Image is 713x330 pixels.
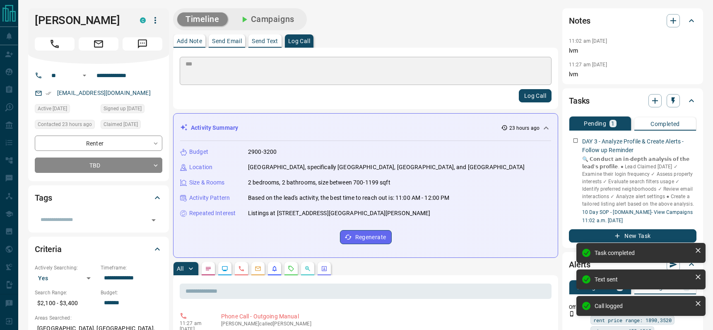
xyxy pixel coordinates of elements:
[238,265,245,272] svg: Calls
[569,255,696,274] div: Alerts
[35,37,75,51] span: Call
[35,136,162,151] div: Renter
[79,70,89,80] button: Open
[595,303,691,309] div: Call logged
[35,264,96,272] p: Actively Searching:
[569,14,590,27] h2: Notes
[104,120,138,129] span: Claimed [DATE]
[35,314,162,322] p: Areas Searched:
[255,265,261,272] svg: Emails
[582,155,696,208] p: 🔍 𝗖𝗼𝗻𝗱𝘂𝗰𝘁 𝗮𝗻 𝗶𝗻-𝗱𝗲𝗽𝘁𝗵 𝗮𝗻𝗮𝗹𝘆𝘀𝗶𝘀 𝗼𝗳 𝘁𝗵𝗲 𝗹𝗲𝗮𝗱'𝘀 𝗽𝗿𝗼𝗳𝗶𝗹𝗲. ‎● Lead Claimed [DATE] ✓ Examine their logi...
[104,104,142,113] span: Signed up [DATE]
[101,120,162,131] div: Fri Aug 08 2025
[140,17,146,23] div: condos.ca
[189,209,236,218] p: Repeated Interest
[569,46,696,55] p: lvm
[35,243,62,256] h2: Criteria
[148,214,159,226] button: Open
[569,70,696,79] p: lvm
[288,38,310,44] p: Log Call
[38,104,67,113] span: Active [DATE]
[288,265,294,272] svg: Requests
[582,137,696,155] p: DAY 3 - Analyze Profile & Create Alerts - Follow up Reminder
[38,120,92,129] span: Contacted 23 hours ago
[177,38,202,44] p: Add Note
[180,120,551,136] div: Activity Summary23 hours ago
[271,265,278,272] svg: Listing Alerts
[35,188,162,208] div: Tags
[582,209,693,215] a: 10 Day SOP - [DOMAIN_NAME]- View Campaigns
[321,265,328,272] svg: Agent Actions
[35,158,162,173] div: TBD
[177,12,228,26] button: Timeline
[569,258,590,271] h2: Alerts
[180,320,209,326] p: 11:27 am
[189,178,225,187] p: Size & Rooms
[584,121,606,126] p: Pending
[222,265,228,272] svg: Lead Browsing Activity
[35,14,128,27] h1: [PERSON_NAME]
[189,194,230,202] p: Activity Pattern
[569,303,585,311] p: Off
[35,289,96,296] p: Search Range:
[35,191,52,204] h2: Tags
[221,312,548,321] p: Phone Call - Outgoing Manual
[79,37,118,51] span: Email
[231,12,303,26] button: Campaigns
[35,239,162,259] div: Criteria
[569,11,696,31] div: Notes
[569,62,607,68] p: 11:27 am [DATE]
[35,104,96,116] div: Sun Aug 10 2025
[582,217,696,224] p: 11:02 a.m. [DATE]
[189,148,208,156] p: Budget
[611,121,614,126] p: 1
[101,264,162,272] p: Timeframe:
[248,209,431,218] p: Listings at [STREET_ADDRESS][GEOGRAPHIC_DATA][PERSON_NAME]
[509,124,540,132] p: 23 hours ago
[248,163,525,172] p: [GEOGRAPHIC_DATA], specifically [GEOGRAPHIC_DATA], [GEOGRAPHIC_DATA], and [GEOGRAPHIC_DATA]
[569,91,696,111] div: Tasks
[57,90,151,96] a: [EMAIL_ADDRESS][DOMAIN_NAME]
[101,104,162,116] div: Wed Aug 06 2025
[189,163,212,172] p: Location
[248,148,277,156] p: 2900-3200
[35,272,96,285] div: Yes
[248,178,390,187] p: 2 bedrooms, 2 bathrooms, size between 700-1199 sqft
[519,89,552,102] button: Log Call
[205,265,212,272] svg: Notes
[46,90,51,96] svg: Email Verified
[595,250,691,256] div: Task completed
[248,194,450,202] p: Based on the lead's activity, the best time to reach out is: 11:00 AM - 12:00 PM
[177,266,183,272] p: All
[101,289,162,296] p: Budget:
[252,38,278,44] p: Send Text
[123,37,162,51] span: Message
[191,124,238,132] p: Activity Summary
[304,265,311,272] svg: Opportunities
[212,38,242,44] p: Send Email
[221,321,548,327] p: [PERSON_NAME] called [PERSON_NAME]
[340,230,392,244] button: Regenerate
[35,296,96,310] p: $2,100 - $3,400
[569,38,607,44] p: 11:02 am [DATE]
[569,311,575,317] svg: Push Notification Only
[650,121,680,127] p: Completed
[595,276,691,283] div: Text sent
[569,229,696,243] button: New Task
[569,94,590,107] h2: Tasks
[35,120,96,131] div: Mon Aug 11 2025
